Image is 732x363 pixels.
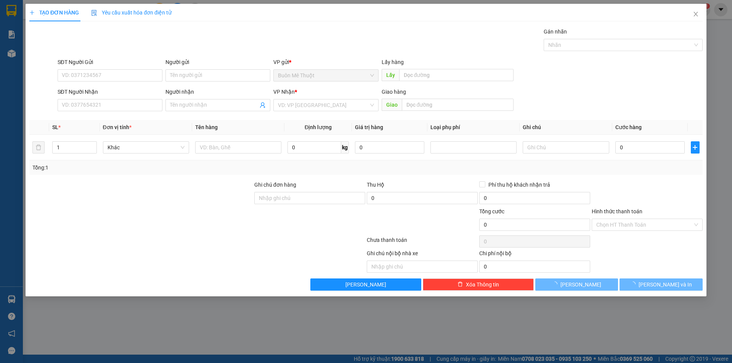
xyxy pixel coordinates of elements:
[485,181,553,189] span: Phí thu hộ khách nhận trả
[165,88,270,96] div: Người nhận
[423,278,534,291] button: deleteXóa Thông tin
[615,124,642,130] span: Cước hàng
[32,141,45,154] button: delete
[367,261,478,273] input: Nhập ghi chú
[382,89,406,95] span: Giao hàng
[427,120,520,135] th: Loại phụ phí
[691,141,699,154] button: plus
[32,163,283,172] div: Tổng: 1
[58,88,162,96] div: SĐT Người Nhận
[457,281,463,288] span: delete
[382,59,404,65] span: Lấy hàng
[91,10,97,16] img: icon
[53,124,59,130] span: SL
[382,69,399,81] span: Lấy
[466,280,499,289] span: Xóa Thông tin
[29,10,35,15] span: plus
[311,278,422,291] button: [PERSON_NAME]
[639,280,692,289] span: [PERSON_NAME] và In
[91,10,172,16] span: Yêu cầu xuất hóa đơn điện tử
[592,208,642,214] label: Hình thức thanh toán
[520,120,612,135] th: Ghi chú
[479,249,590,261] div: Chi phí nội bộ
[523,141,609,154] input: Ghi Chú
[260,102,266,108] span: user-add
[620,278,703,291] button: [PERSON_NAME] và In
[561,280,602,289] span: [PERSON_NAME]
[355,124,383,130] span: Giá trị hàng
[355,141,424,154] input: 0
[274,58,379,66] div: VP gửi
[366,236,478,249] div: Chưa thanh toán
[254,182,296,188] label: Ghi chú đơn hàng
[535,278,618,291] button: [PERSON_NAME]
[254,192,365,204] input: Ghi chú đơn hàng
[278,70,374,81] span: Buôn Mê Thuột
[108,142,185,153] span: Khác
[305,124,332,130] span: Định lượng
[346,280,387,289] span: [PERSON_NAME]
[29,10,79,16] span: TẠO ĐƠN HÀNG
[544,29,567,35] label: Gán nhãn
[402,99,514,111] input: Dọc đường
[691,144,699,150] span: plus
[274,89,295,95] span: VP Nhận
[552,281,561,287] span: loading
[195,124,218,130] span: Tên hàng
[367,249,478,261] div: Ghi chú nội bộ nhà xe
[693,11,699,17] span: close
[165,58,270,66] div: Người gửi
[103,124,132,130] span: Đơn vị tính
[685,4,706,25] button: Close
[58,58,162,66] div: SĐT Người Gửi
[341,141,349,154] span: kg
[195,141,281,154] input: VD: Bàn, Ghế
[479,208,504,214] span: Tổng cước
[399,69,514,81] input: Dọc đường
[382,99,402,111] span: Giao
[367,182,384,188] span: Thu Hộ
[630,281,639,287] span: loading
